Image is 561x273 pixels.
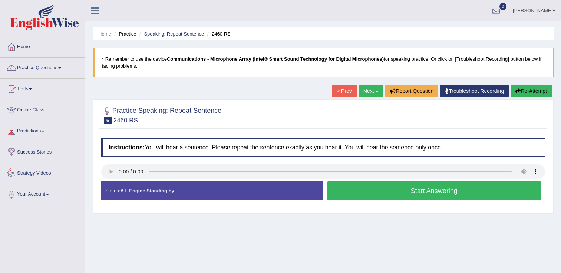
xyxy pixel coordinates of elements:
div: Status: [101,181,323,200]
a: Tests [0,79,85,97]
h2: Practice Speaking: Repeat Sentence [101,105,221,124]
a: « Prev [332,85,356,97]
a: Home [0,37,85,55]
strong: A.I. Engine Standing by... [120,188,178,193]
button: Start Answering [327,181,542,200]
span: 6 [104,117,112,124]
a: Home [98,31,111,37]
span: 0 [499,3,507,10]
a: Your Account [0,184,85,203]
a: Online Class [0,100,85,118]
a: Predictions [0,121,85,139]
a: Strategy Videos [0,163,85,182]
button: Report Question [385,85,438,97]
small: 2460 RS [113,117,138,124]
li: 2460 RS [205,30,231,37]
a: Next » [359,85,383,97]
a: Speaking: Repeat Sentence [144,31,204,37]
li: Practice [112,30,136,37]
blockquote: * Remember to use the device for speaking practice. Or click on [Troubleshoot Recording] button b... [93,48,554,77]
b: Communications - Microphone Array (Intel® Smart Sound Technology for Digital Microphones) [167,56,384,62]
button: Re-Attempt [511,85,552,97]
a: Success Stories [0,142,85,161]
b: Instructions: [109,144,145,151]
a: Practice Questions [0,58,85,76]
a: Troubleshoot Recording [440,85,509,97]
h4: You will hear a sentence. Please repeat the sentence exactly as you hear it. You will hear the se... [101,138,545,157]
